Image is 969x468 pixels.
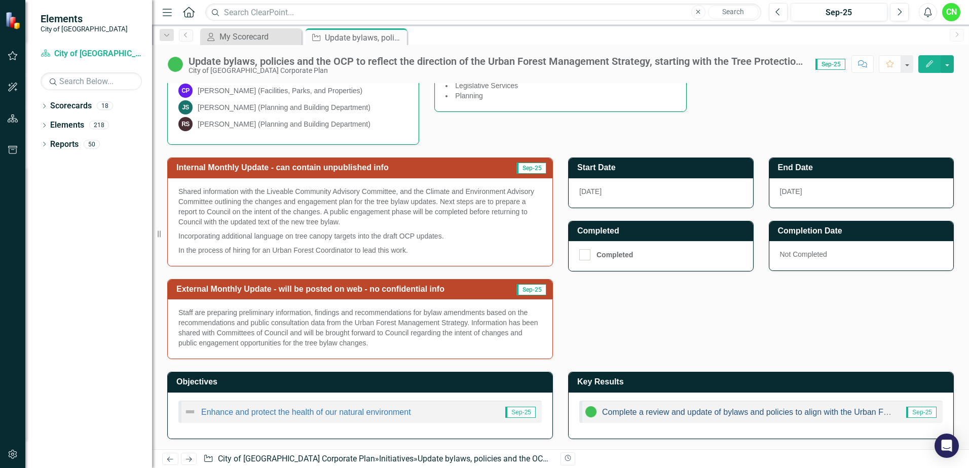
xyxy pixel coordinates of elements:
[41,48,142,60] a: City of [GEOGRAPHIC_DATA] Corporate Plan
[189,67,805,74] div: City of [GEOGRAPHIC_DATA] Corporate Plan
[769,241,954,270] div: Not Completed
[50,100,92,112] a: Scorecards
[218,454,375,463] a: City of [GEOGRAPHIC_DATA] Corporate Plan
[178,229,542,243] p: Incorporating additional language on tree canopy targets into the draft OCP updates.
[708,5,759,19] button: Search
[41,13,128,25] span: Elements
[815,59,845,70] span: Sep-25
[577,226,748,236] h3: Completed
[579,187,602,196] span: [DATE]
[942,3,960,21] button: CN
[205,4,761,21] input: Search ClearPoint...
[176,285,509,294] h3: External Monthly Update - will be posted on web - no confidential info
[198,119,370,129] div: [PERSON_NAME] (Planning and Building Department)
[178,117,193,131] div: RS
[41,72,142,90] input: Search Below...
[5,12,23,29] img: ClearPoint Strategy
[178,243,542,255] p: In the process of hiring for an Urban Forest Coordinator to lead this work.
[84,140,100,148] div: 50
[791,3,887,21] button: Sep-25
[516,163,546,174] span: Sep-25
[189,56,805,67] div: Update bylaws, policies and the OCP to reflect the direction of the Urban Forest Management Strat...
[455,92,483,100] span: Planning
[505,407,536,418] span: Sep-25
[780,187,802,196] span: [DATE]
[178,100,193,114] div: JS
[97,102,113,110] div: 18
[455,82,518,90] span: Legislative Services
[41,25,128,33] small: City of [GEOGRAPHIC_DATA]
[203,30,299,43] a: My Scorecard
[325,31,404,44] div: Update bylaws, policies and the OCP to reflect the direction of the Urban Forest Management Strat...
[176,163,500,172] h3: Internal Monthly Update - can contain unpublished info
[906,407,937,418] span: Sep-25
[778,226,949,236] h3: Completion Date
[201,408,411,416] a: Enhance and protect the health of our natural environment
[176,377,547,386] h3: Objectives
[178,307,542,348] p: Staff are preparing preliminary information, findings and recommendations for bylaw amendments ba...
[184,406,196,418] img: Not Defined
[203,453,553,465] div: » »
[577,163,748,172] h3: Start Date
[935,434,959,458] div: Open Intercom Messenger
[794,7,884,19] div: Sep-25
[577,377,948,386] h3: Key Results
[178,186,542,229] p: Shared information with the Liveable Community Advisory Committee, and the Climate and Environmen...
[778,163,949,172] h3: End Date
[219,30,299,43] div: My Scorecard
[198,102,370,112] div: [PERSON_NAME] (Planning and Building Department)
[585,406,597,418] img: In Progress
[89,121,109,130] div: 218
[722,8,744,16] span: Search
[379,454,414,463] a: Initiatives
[50,139,79,150] a: Reports
[178,84,193,98] div: CP
[198,86,362,96] div: [PERSON_NAME] (Facilities, Parks, and Properties)
[516,284,546,295] span: Sep-25
[167,56,183,72] img: In Progress
[50,120,84,131] a: Elements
